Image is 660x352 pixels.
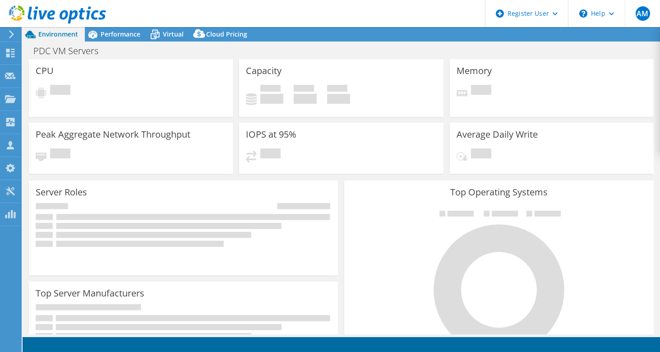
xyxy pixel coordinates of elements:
[50,148,70,161] span: Pending
[636,6,650,21] span: AM
[246,66,282,76] h3: Capacity
[260,148,281,161] span: Pending
[294,85,314,94] span: Free
[50,85,70,97] span: Pending
[579,9,587,18] svg: \n
[36,187,87,197] h3: Server Roles
[471,85,491,97] span: Pending
[294,94,317,104] h4: 0 GiB
[29,46,112,56] h1: PDC VM Servers
[260,85,281,94] span: Used
[457,130,538,139] h3: Average Daily Write
[101,30,140,38] span: Performance
[260,94,283,104] h4: 0 GiB
[327,85,347,94] span: Total
[163,30,184,38] span: Virtual
[36,66,54,76] h3: CPU
[471,148,491,161] span: Pending
[36,130,190,139] h3: Peak Aggregate Network Throughput
[246,130,296,139] h3: IOPS at 95%
[206,30,247,38] span: Cloud Pricing
[36,288,144,298] h3: Top Server Manufacturers
[457,66,492,76] h3: Memory
[38,30,78,38] span: Environment
[351,187,646,197] h3: Top Operating Systems
[327,94,350,104] h4: 0 GiB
